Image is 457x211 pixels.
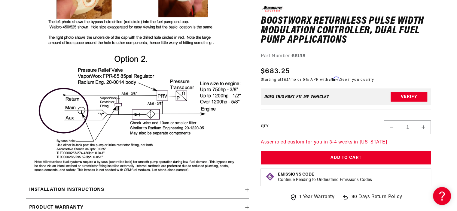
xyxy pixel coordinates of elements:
h1: BoostWorx Returnless Pulse Width Modulation Controller, Dual Fuel Pump Applications [261,17,431,45]
strong: Emissions Code [278,172,314,177]
a: 90 Days Return Policy [342,193,402,207]
span: Affirm [329,77,339,81]
button: Verify [391,92,427,102]
span: 1 Year Warranty [299,193,334,201]
img: Emissions code [265,172,275,182]
span: 90 Days Return Policy [351,193,402,207]
button: Add to Cart [261,151,431,164]
p: Assembled custom for you in 3-4 weeks in [US_STATE] [261,139,431,146]
span: $62 [282,78,288,82]
button: Emissions CodeContinue Reading to Understand Emissions Codes [278,172,372,183]
div: Does This part fit My vehicle? [264,95,329,99]
p: Starting at /mo or 0% APR with . [261,77,374,83]
a: See if you qualify - Learn more about Affirm Financing (opens in modal) [340,78,374,82]
div: Part Number: [261,53,431,60]
strong: 66138 [292,54,305,59]
span: $683.25 [261,66,290,77]
summary: Installation Instructions [26,181,249,198]
label: QTY [261,124,268,129]
h2: Installation Instructions [29,186,104,194]
a: 1 Year Warranty [290,193,334,201]
p: Continue Reading to Understand Emissions Codes [278,177,372,183]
